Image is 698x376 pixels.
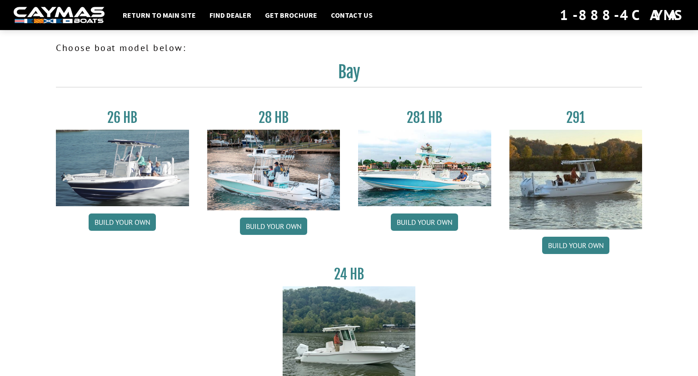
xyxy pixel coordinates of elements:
[56,62,642,87] h2: Bay
[207,130,340,210] img: 28_hb_thumbnail_for_caymas_connect.jpg
[89,213,156,231] a: Build your own
[509,109,643,126] h3: 291
[14,7,105,24] img: white-logo-c9c8dbefe5ff5ceceb0f0178aa75bf4bb51f6bca0971e226c86eb53dfe498488.png
[205,9,256,21] a: Find Dealer
[260,9,322,21] a: Get Brochure
[542,237,609,254] a: Build your own
[240,218,307,235] a: Build your own
[509,130,643,229] img: 291_Thumbnail.jpg
[118,9,200,21] a: Return to main site
[358,109,491,126] h3: 281 HB
[560,5,684,25] div: 1-888-4CAYMAS
[283,266,416,283] h3: 24 HB
[56,109,189,126] h3: 26 HB
[326,9,377,21] a: Contact Us
[391,213,458,231] a: Build your own
[207,109,340,126] h3: 28 HB
[56,41,642,55] p: Choose boat model below:
[358,130,491,206] img: 28-hb-twin.jpg
[56,130,189,206] img: 26_new_photo_resized.jpg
